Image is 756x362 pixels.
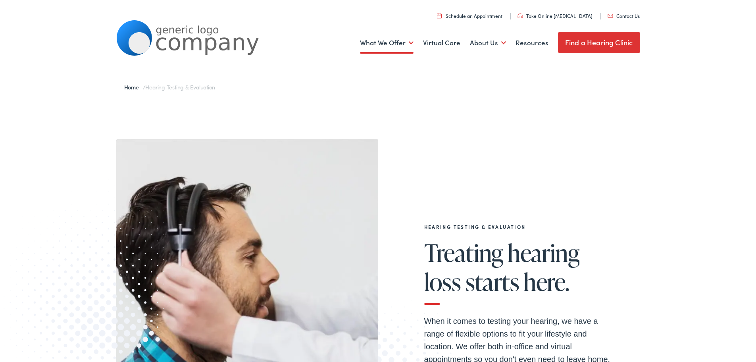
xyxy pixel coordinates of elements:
[124,83,143,91] a: Home
[523,269,569,295] span: here.
[608,14,613,18] img: utility icon
[437,13,442,18] img: utility icon
[124,83,215,91] span: /
[470,28,506,58] a: About Us
[424,240,503,266] span: Treating
[423,28,460,58] a: Virtual Care
[466,269,519,295] span: starts
[558,32,640,53] a: Find a Hearing Clinic
[145,83,215,91] span: Hearing Testing & Evaluation
[437,12,502,19] a: Schedule an Appointment
[508,240,579,266] span: hearing
[360,28,414,58] a: What We Offer
[424,269,461,295] span: loss
[517,12,592,19] a: Take Online [MEDICAL_DATA]
[516,28,548,58] a: Resources
[608,12,640,19] a: Contact Us
[424,224,615,230] h2: Hearing Testing & Evaluation
[517,14,523,18] img: utility icon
